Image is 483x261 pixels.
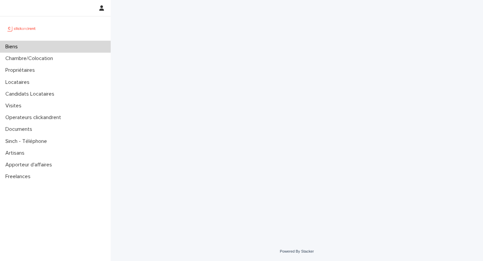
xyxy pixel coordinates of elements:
p: Operateurs clickandrent [3,114,66,121]
p: Biens [3,44,23,50]
p: Visites [3,103,27,109]
img: UCB0brd3T0yccxBKYDjQ [5,22,38,35]
p: Freelances [3,173,36,180]
p: Artisans [3,150,30,156]
p: Propriétaires [3,67,40,73]
p: Candidats Locataires [3,91,60,97]
p: Documents [3,126,38,133]
p: Apporteur d'affaires [3,162,57,168]
p: Locataires [3,79,35,86]
a: Powered By Stacker [280,249,314,253]
p: Chambre/Colocation [3,55,58,62]
p: Sinch - Téléphone [3,138,52,145]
